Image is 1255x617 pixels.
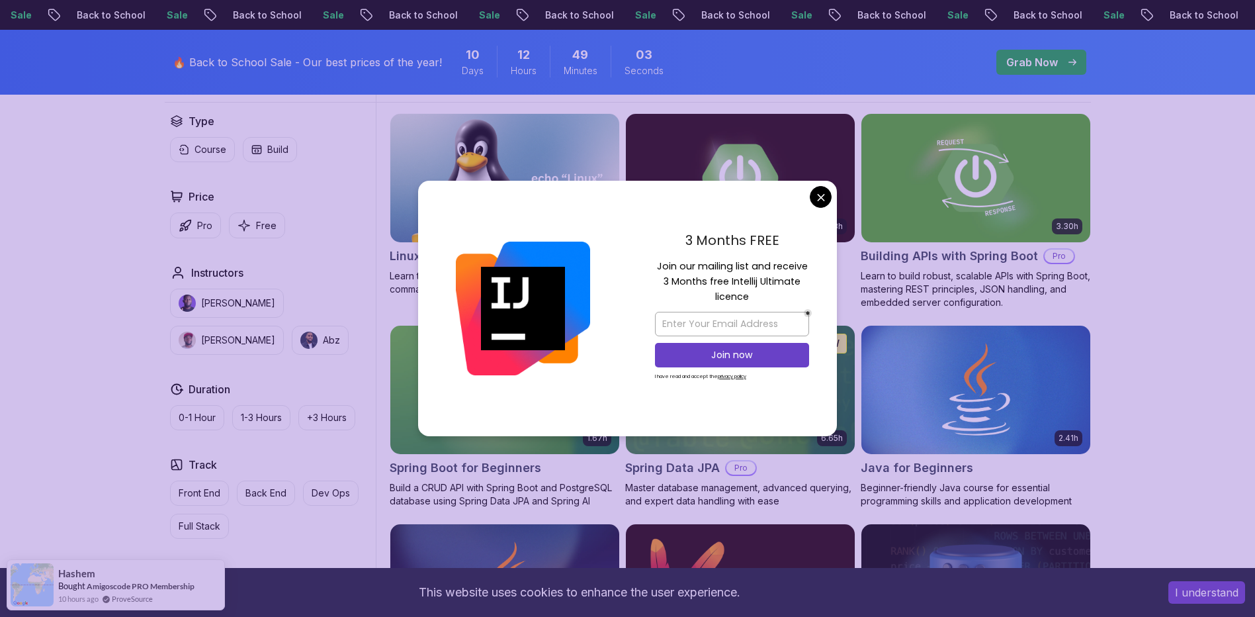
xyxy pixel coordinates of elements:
p: Sale [574,9,617,22]
span: 10 Days [466,46,480,64]
button: Back End [237,481,295,506]
h2: Spring Data JPA [625,459,720,477]
span: Hours [511,64,537,77]
p: Back to School [172,9,262,22]
button: Pro [170,213,221,238]
span: Bought [58,581,85,591]
button: instructor imgAbz [292,326,349,355]
p: Pro [197,219,212,232]
p: Build [267,143,288,156]
button: Accept cookies [1168,581,1245,604]
p: Sale [730,9,773,22]
h2: Type [189,113,214,129]
p: 0-1 Hour [179,411,216,424]
p: Back to School [953,9,1043,22]
h2: Spring Boot for Beginners [390,459,541,477]
p: [PERSON_NAME] [201,297,275,310]
p: Sale [106,9,148,22]
span: 3 Seconds [636,46,652,64]
span: 10 hours ago [58,593,99,604]
p: Full Stack [179,520,220,533]
p: Back to School [640,9,730,22]
a: Java for Beginners card2.41hJava for BeginnersBeginner-friendly Java course for essential program... [861,325,1091,508]
p: Beginner-friendly Java course for essential programming skills and application development [861,481,1091,508]
p: Sale [887,9,929,22]
button: Full Stack [170,514,229,539]
p: Back to School [16,9,106,22]
p: 6.65h [821,433,843,444]
button: instructor img[PERSON_NAME] [170,289,284,318]
a: Spring Boot for Beginners card1.67hNEWSpring Boot for BeginnersBuild a CRUD API with Spring Boot ... [390,325,620,508]
p: Back to School [484,9,574,22]
img: instructor img [300,332,318,349]
img: Java for Beginners card [861,326,1090,454]
p: Course [195,143,226,156]
p: Sale [262,9,304,22]
h2: Linux Fundamentals [390,247,507,265]
a: Amigoscode PRO Membership [87,581,195,591]
p: Sale [418,9,460,22]
span: 12 Hours [517,46,530,64]
img: Spring Boot for Beginners card [390,326,619,454]
span: Seconds [625,64,664,77]
p: Sale [1043,9,1085,22]
h2: Instructors [191,265,243,281]
img: Linux Fundamentals card [390,114,619,242]
h2: Price [189,189,214,205]
button: Course [170,137,235,162]
p: Learn to build robust, scalable APIs with Spring Boot, mastering REST principles, JSON handling, ... [861,269,1091,309]
button: 0-1 Hour [170,405,224,430]
p: Free [256,219,277,232]
a: Linux Fundamentals card6.00hLinux FundamentalsProLearn the fundamentals of Linux and how to use t... [390,113,620,296]
h2: Java for Beginners [861,459,973,477]
a: ProveSource [112,593,153,604]
p: Pro [726,461,756,475]
p: 2.41h [1059,433,1078,444]
p: 1.67h [587,433,607,444]
p: 🔥 Back to School Sale - Our best prices of the year! [173,54,442,70]
h2: Duration [189,381,230,397]
p: Build a CRUD API with Spring Boot and PostgreSQL database using Spring Data JPA and Spring AI [390,481,620,508]
p: +3 Hours [307,411,347,424]
a: Advanced Spring Boot card5.18hAdvanced Spring BootProDive deep into Spring Boot with our advanced... [625,113,855,309]
p: 1-3 Hours [241,411,282,424]
button: +3 Hours [298,405,355,430]
button: instructor img[PERSON_NAME] [170,326,284,355]
span: Minutes [564,64,597,77]
button: 1-3 Hours [232,405,290,430]
p: Back End [245,487,286,500]
button: Dev Ops [303,481,359,506]
p: Sale [1199,9,1241,22]
p: Learn the fundamentals of Linux and how to use the command line [390,269,620,296]
span: 49 Minutes [572,46,588,64]
img: provesource social proof notification image [11,563,54,606]
p: 3.30h [1056,221,1078,232]
div: This website uses cookies to enhance the user experience. [10,578,1148,607]
span: Hashem [58,568,95,579]
p: Back to School [797,9,887,22]
p: Grab Now [1006,54,1058,70]
button: Build [243,137,297,162]
p: Master database management, advanced querying, and expert data handling with ease [625,481,855,508]
p: Front End [179,487,220,500]
p: Pro [1045,250,1074,263]
img: instructor img [179,332,196,349]
img: Advanced Spring Boot card [626,114,855,242]
p: Abz [323,334,340,347]
p: Dev Ops [312,487,350,500]
button: Free [229,213,285,238]
a: Building APIs with Spring Boot card3.30hBuilding APIs with Spring BootProLearn to build robust, s... [861,113,1091,309]
img: instructor img [179,295,196,312]
p: Back to School [328,9,418,22]
img: Building APIs with Spring Boot card [861,114,1090,242]
h2: Track [189,457,217,473]
h2: Building APIs with Spring Boot [861,247,1038,265]
p: Back to School [1109,9,1199,22]
p: [PERSON_NAME] [201,334,275,347]
button: Front End [170,481,229,506]
span: Days [462,64,484,77]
